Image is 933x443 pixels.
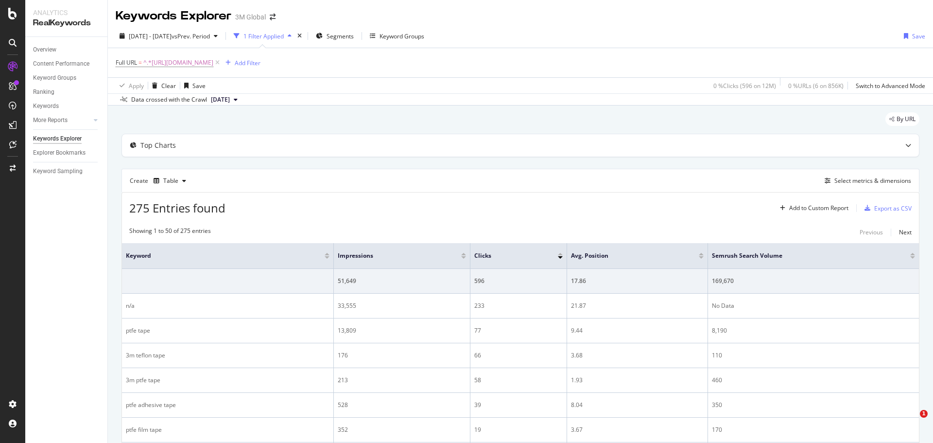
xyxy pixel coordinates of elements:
[712,351,915,360] div: 110
[571,351,704,360] div: 3.68
[33,148,86,158] div: Explorer Bookmarks
[126,326,329,335] div: ptfe tape
[712,326,915,335] div: 8,190
[116,58,137,67] span: Full URL
[129,200,225,216] span: 275 Entries found
[116,28,222,44] button: [DATE] - [DATE]vsPrev. Period
[571,425,704,434] div: 3.67
[571,376,704,385] div: 1.93
[33,115,91,125] a: More Reports
[126,425,329,434] div: ptfe film tape
[338,351,466,360] div: 176
[116,78,144,93] button: Apply
[834,177,911,185] div: Select metrics & dimensions
[327,32,354,40] span: Segments
[474,376,563,385] div: 58
[380,32,424,40] div: Keyword Groups
[474,301,563,310] div: 233
[33,148,101,158] a: Explorer Bookmarks
[860,227,883,238] button: Previous
[712,425,915,434] div: 170
[885,112,919,126] div: legacy label
[148,78,176,93] button: Clear
[129,82,144,90] div: Apply
[126,376,329,385] div: 3m ptfe tape
[571,277,704,285] div: 17.86
[897,116,916,122] span: By URL
[852,78,925,93] button: Switch to Advanced Mode
[571,401,704,409] div: 8.04
[126,351,329,360] div: 3m teflon tape
[126,401,329,409] div: ptfe adhesive tape
[712,251,896,260] span: Semrush Search Volume
[207,94,242,106] button: [DATE]
[860,228,883,236] div: Previous
[129,227,211,238] div: Showing 1 to 50 of 275 entries
[712,301,915,310] div: No Data
[312,28,358,44] button: Segments
[33,45,101,55] a: Overview
[131,95,207,104] div: Data crossed with the Crawl
[150,173,190,189] button: Table
[33,59,89,69] div: Content Performance
[33,134,101,144] a: Keywords Explorer
[129,32,172,40] span: [DATE] - [DATE]
[163,178,178,184] div: Table
[338,251,447,260] span: Impressions
[338,301,466,310] div: 33,555
[821,175,911,187] button: Select metrics & dimensions
[776,200,848,216] button: Add to Custom Report
[126,301,329,310] div: n/a
[713,82,776,90] div: 0 % Clicks ( 596 on 12M )
[161,82,176,90] div: Clear
[33,59,101,69] a: Content Performance
[33,8,100,18] div: Analytics
[235,59,260,67] div: Add Filter
[474,277,563,285] div: 596
[338,425,466,434] div: 352
[295,31,304,41] div: times
[338,376,466,385] div: 213
[861,200,912,216] button: Export as CSV
[920,410,928,418] span: 1
[33,18,100,29] div: RealKeywords
[180,78,206,93] button: Save
[874,204,912,213] div: Export as CSV
[474,251,543,260] span: Clicks
[912,32,925,40] div: Save
[33,87,101,97] a: Ranking
[899,227,912,238] button: Next
[243,32,284,40] div: 1 Filter Applied
[712,277,915,285] div: 169,670
[474,326,563,335] div: 77
[474,425,563,434] div: 19
[235,12,266,22] div: 3M Global
[116,8,231,24] div: Keywords Explorer
[33,101,101,111] a: Keywords
[712,376,915,385] div: 460
[712,401,915,409] div: 350
[33,166,83,177] div: Keyword Sampling
[172,32,210,40] span: vs Prev. Period
[140,141,176,150] div: Top Charts
[33,166,101,177] a: Keyword Sampling
[33,134,82,144] div: Keywords Explorer
[222,57,260,69] button: Add Filter
[474,351,563,360] div: 66
[789,205,848,211] div: Add to Custom Report
[138,58,142,67] span: =
[474,401,563,409] div: 39
[230,28,295,44] button: 1 Filter Applied
[788,82,844,90] div: 0 % URLs ( 6 on 856K )
[33,101,59,111] div: Keywords
[338,401,466,409] div: 528
[33,87,54,97] div: Ranking
[900,28,925,44] button: Save
[126,251,310,260] span: Keyword
[33,45,56,55] div: Overview
[571,251,684,260] span: Avg. Position
[899,228,912,236] div: Next
[338,326,466,335] div: 13,809
[33,73,101,83] a: Keyword Groups
[338,277,466,285] div: 51,649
